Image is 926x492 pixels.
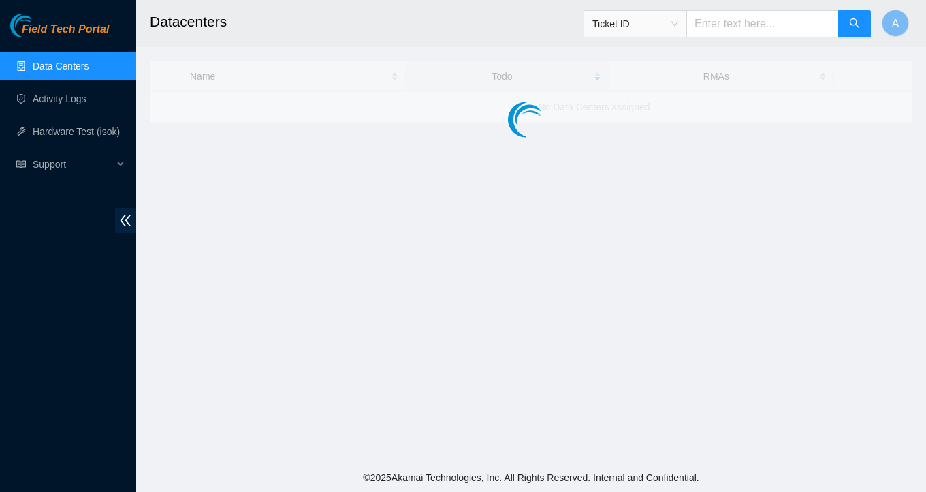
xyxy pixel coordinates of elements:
footer: © 2025 Akamai Technologies, Inc. All Rights Reserved. Internal and Confidential. [136,463,926,492]
img: Akamai Technologies [10,14,69,37]
span: Field Tech Portal [22,23,109,36]
a: Data Centers [33,61,89,72]
button: A [882,10,909,37]
a: Akamai TechnologiesField Tech Portal [10,25,109,42]
span: read [16,159,26,169]
span: Ticket ID [592,14,678,34]
span: Support [33,151,113,178]
a: Activity Logs [33,93,86,104]
a: Hardware Test (isok) [33,126,120,137]
input: Enter text here... [686,10,839,37]
button: search [838,10,871,37]
span: search [849,18,860,31]
span: A [892,15,899,32]
span: double-left [115,208,136,233]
